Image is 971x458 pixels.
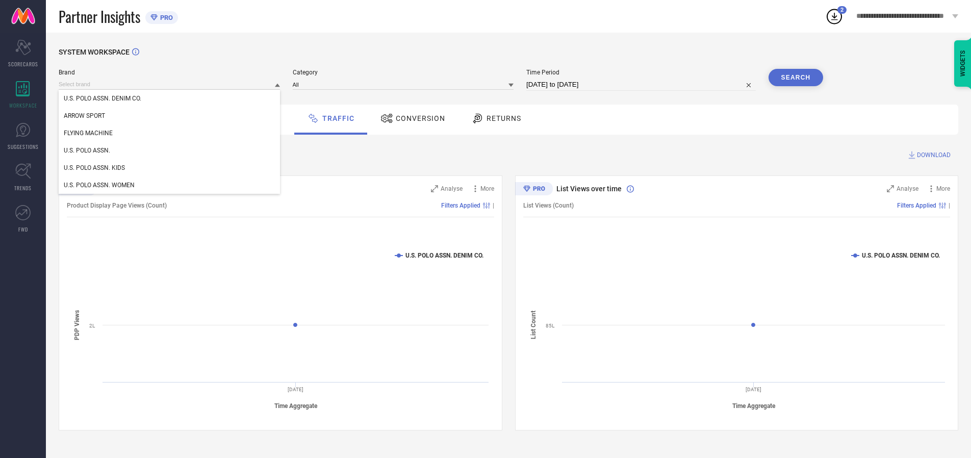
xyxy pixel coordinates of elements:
[59,159,280,176] div: U.S. POLO ASSN. KIDS
[825,7,844,26] div: Open download list
[59,107,280,124] div: ARROW SPORT
[526,79,756,91] input: Select time period
[556,185,622,193] span: List Views over time
[8,143,39,150] span: SUGGESTIONS
[158,14,173,21] span: PRO
[59,48,130,56] span: SYSTEM WORKSPACE
[18,225,28,233] span: FWD
[67,202,167,209] span: Product Display Page Views (Count)
[64,95,141,102] span: U.S. POLO ASSN. DENIM CO.
[405,252,483,259] text: U.S. POLO ASSN. DENIM CO.
[8,60,38,68] span: SCORECARDS
[887,185,894,192] svg: Zoom
[59,6,140,27] span: Partner Insights
[64,112,105,119] span: ARROW SPORT
[59,69,280,76] span: Brand
[64,164,125,171] span: U.S. POLO ASSN. KIDS
[936,185,950,192] span: More
[14,184,32,192] span: TRENDS
[949,202,950,209] span: |
[530,311,537,339] tspan: List Count
[288,387,303,392] text: [DATE]
[546,323,555,328] text: 85L
[515,182,553,197] div: Premium
[523,202,574,209] span: List Views (Count)
[480,185,494,192] span: More
[59,124,280,142] div: FLYING MACHINE
[9,101,37,109] span: WORKSPACE
[769,69,824,86] button: Search
[917,150,951,160] span: DOWNLOAD
[396,114,445,122] span: Conversion
[59,176,280,194] div: U.S. POLO ASSN. WOMEN
[322,114,354,122] span: Traffic
[89,323,95,328] text: 2L
[73,310,81,340] tspan: PDP Views
[897,185,918,192] span: Analyse
[487,114,521,122] span: Returns
[732,402,775,410] tspan: Time Aggregate
[897,202,936,209] span: Filters Applied
[840,7,844,13] span: 2
[862,252,940,259] text: U.S. POLO ASSN. DENIM CO.
[493,202,494,209] span: |
[59,90,280,107] div: U.S. POLO ASSN. DENIM CO.
[293,69,514,76] span: Category
[431,185,438,192] svg: Zoom
[526,69,756,76] span: Time Period
[441,202,480,209] span: Filters Applied
[746,387,761,392] text: [DATE]
[64,147,110,154] span: U.S. POLO ASSN.
[64,130,113,137] span: FLYING MACHINE
[59,79,280,90] input: Select brand
[59,142,280,159] div: U.S. POLO ASSN.
[274,402,318,410] tspan: Time Aggregate
[441,185,463,192] span: Analyse
[64,182,135,189] span: U.S. POLO ASSN. WOMEN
